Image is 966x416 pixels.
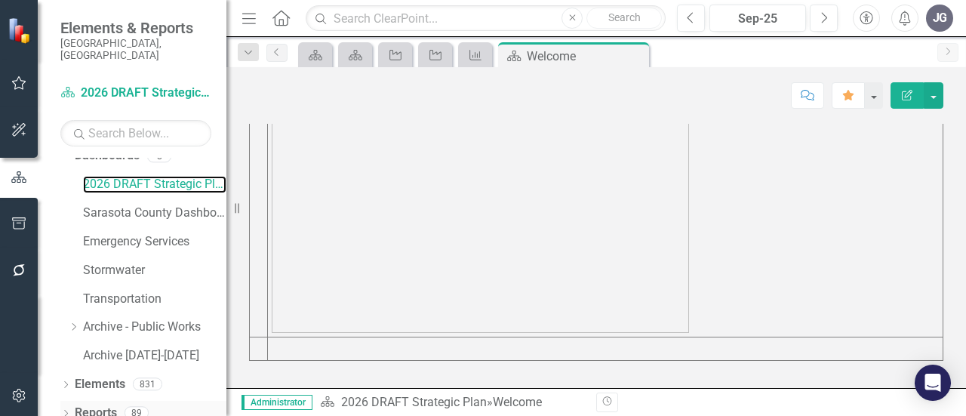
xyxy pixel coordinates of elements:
a: Emergency Services [83,233,226,251]
a: Transportation [83,291,226,308]
a: 2026 DRAFT Strategic Plan [341,395,487,409]
a: Sarasota County Dashboard [83,205,226,222]
div: Open Intercom Messenger [915,365,951,401]
span: Search [608,11,641,23]
div: 831 [133,378,162,391]
button: JG [926,5,953,32]
a: 2026 DRAFT Strategic Plan [83,176,226,193]
small: [GEOGRAPHIC_DATA], [GEOGRAPHIC_DATA] [60,37,211,62]
a: Stormwater [83,262,226,279]
a: Archive - Public Works [83,319,226,336]
button: Sep-25 [709,5,806,32]
div: 8 [147,149,171,162]
span: Elements & Reports [60,19,211,37]
a: Archive [DATE]-[DATE] [83,347,226,365]
div: Welcome [493,395,542,409]
a: 2026 DRAFT Strategic Plan [60,85,211,102]
input: Search ClearPoint... [306,5,666,32]
div: » [320,394,585,411]
input: Search Below... [60,120,211,146]
span: Administrator [241,395,312,410]
img: ClearPoint Strategy [8,17,34,44]
a: Elements [75,376,125,393]
div: Sep-25 [715,10,801,28]
div: Welcome [527,47,645,66]
button: Search [586,8,662,29]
